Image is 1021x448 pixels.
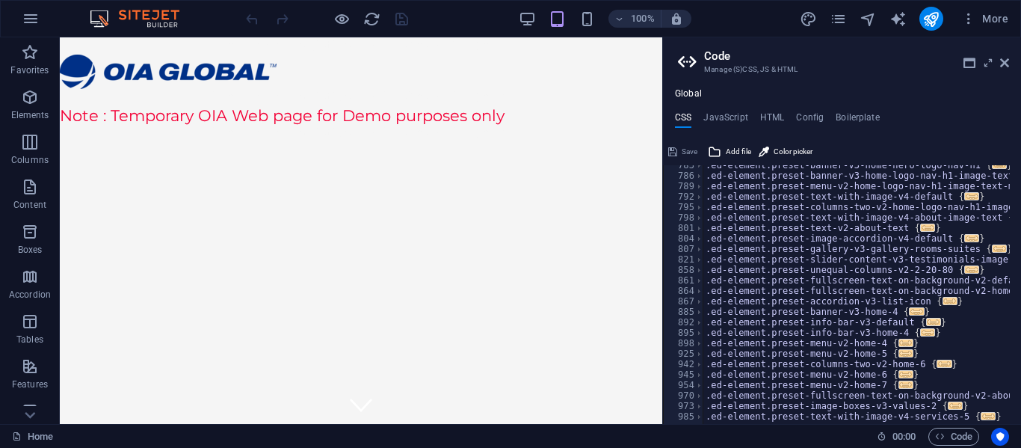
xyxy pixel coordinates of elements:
h2: Code [704,49,1009,63]
h4: Config [796,112,824,129]
button: More [955,7,1014,31]
button: publish [919,7,943,31]
span: Code [935,428,972,446]
div: 821 [664,254,704,265]
button: text_generator [889,10,907,28]
div: 942 [664,359,704,369]
h6: Session time [877,428,916,446]
h4: HTML [760,112,785,129]
p: Boxes [18,244,43,256]
div: 858 [664,265,704,275]
span: ... [898,381,913,389]
span: ... [937,360,952,368]
h6: 100% [631,10,655,28]
span: ... [926,318,941,326]
span: ... [898,370,913,378]
p: Content [13,199,46,211]
i: Publish [922,10,940,28]
span: : [903,431,905,442]
p: Favorites [10,64,49,76]
div: 864 [664,286,704,296]
i: Navigator [860,10,877,28]
div: 892 [664,317,704,328]
div: 783 [664,160,704,171]
span: 00 00 [892,428,916,446]
span: ... [898,339,913,347]
span: ... [964,266,979,274]
div: 792 [664,191,704,202]
span: ... [920,224,935,232]
span: Color picker [774,143,812,161]
div: 798 [664,212,704,223]
i: Pages (Ctrl+Alt+S) [830,10,847,28]
span: ... [964,192,979,200]
div: 867 [664,296,704,307]
a: Click to cancel selection. Double-click to open Pages [12,428,53,446]
div: 925 [664,349,704,359]
h4: Global [675,88,702,100]
span: ... [898,349,913,358]
div: 954 [664,380,704,390]
h3: Manage (S)CSS, JS & HTML [704,63,979,76]
span: ... [992,161,1007,169]
div: 861 [664,275,704,286]
div: 795 [664,202,704,212]
button: Code [928,428,979,446]
h4: JavaScript [703,112,747,129]
div: 898 [664,338,704,349]
div: 885 [664,307,704,317]
span: ... [910,307,925,316]
i: Reload page [363,10,380,28]
span: Add file [726,143,751,161]
div: 895 [664,328,704,338]
p: Accordion [9,289,51,301]
p: Elements [11,109,49,121]
button: pages [830,10,848,28]
div: 801 [664,223,704,233]
span: ... [920,328,935,337]
button: reload [363,10,380,28]
div: 973 [664,401,704,411]
div: 804 [664,233,704,244]
i: AI Writer [889,10,907,28]
span: More [961,11,1008,26]
div: 807 [664,244,704,254]
i: Design (Ctrl+Alt+Y) [800,10,817,28]
button: navigator [860,10,877,28]
button: Click here to leave preview mode and continue editing [333,10,351,28]
span: ... [948,402,963,410]
p: Features [12,378,48,390]
span: ... [992,245,1007,253]
button: Color picker [756,143,815,161]
h4: Boilerplate [836,112,880,129]
div: 970 [664,390,704,401]
button: Add file [706,143,753,161]
p: Tables [16,334,43,346]
button: 100% [608,10,661,28]
h4: CSS [675,112,691,129]
i: On resize automatically adjust zoom level to fit chosen device. [670,12,683,25]
div: 789 [664,181,704,191]
div: 945 [664,369,704,380]
p: Columns [11,154,49,166]
button: design [800,10,818,28]
div: 786 [664,171,704,181]
div: 985 [664,411,704,422]
span: ... [964,234,979,242]
span: ... [943,297,957,305]
img: Editor Logo [86,10,198,28]
button: Usercentrics [991,428,1009,446]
